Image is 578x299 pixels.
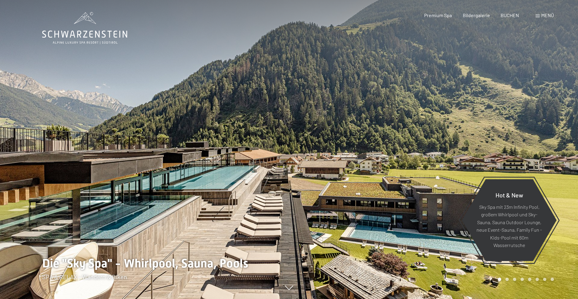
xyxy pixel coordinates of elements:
p: Sky Spa mit 23m Infinity Pool, großem Whirlpool und Sky-Sauna, Sauna Outdoor Lounge, neue Event-S... [477,203,542,249]
a: Hot & New Sky Spa mit 23m Infinity Pool, großem Whirlpool und Sky-Sauna, Sauna Outdoor Lounge, ne... [461,179,557,261]
div: Carousel Page 7 [543,278,546,281]
div: Carousel Page 8 [551,278,554,281]
div: Carousel Page 5 [528,278,531,281]
div: Carousel Page 1 (Current Slide) [498,278,501,281]
span: Hot & New [496,191,523,198]
div: Carousel Pagination [496,278,554,281]
a: BUCHEN [501,12,519,18]
a: Bildergalerie [463,12,490,18]
div: Carousel Page 2 [505,278,509,281]
div: Carousel Page 6 [536,278,539,281]
div: Carousel Page 4 [521,278,524,281]
div: Carousel Page 3 [513,278,516,281]
a: Premium Spa [424,12,452,18]
span: Menü [541,12,554,18]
